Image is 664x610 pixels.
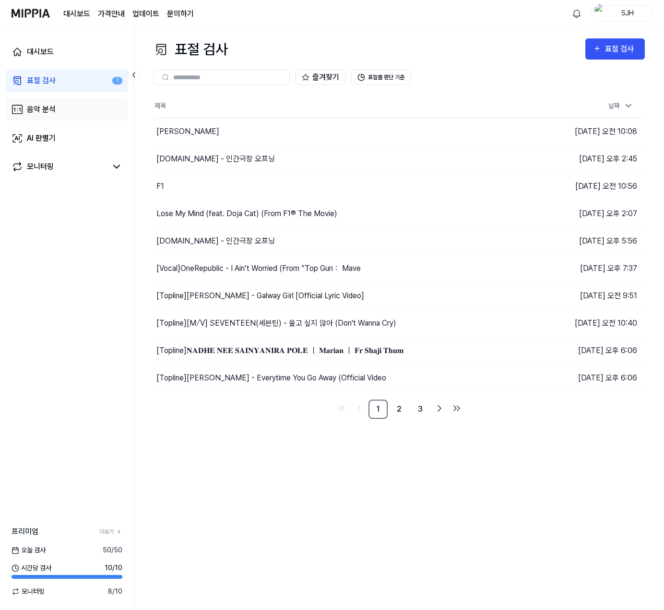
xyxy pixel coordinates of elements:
[12,161,107,172] a: 모니터링
[156,153,275,165] div: [DOMAIN_NAME] - 인간극장 오프닝
[63,8,90,20] a: 대시보드
[6,98,128,121] a: 음악 분석
[522,255,645,282] td: [DATE] 오후 7:37
[411,400,430,419] a: 3
[12,545,46,555] span: 오늘 검사
[351,70,411,85] button: 표절률 판단 기준
[6,127,128,150] a: AI 판별기
[522,364,645,391] td: [DATE] 오후 6:06
[522,145,645,172] td: [DATE] 오후 2:45
[390,400,409,419] a: 2
[605,98,637,114] div: 날짜
[99,527,122,536] a: 더보기
[156,290,364,302] div: [Topline] [PERSON_NAME] - Galway Girl [Official Lyric Video]
[334,401,349,416] a: Go to first page
[156,317,396,329] div: [Topline] [M⧸V] SEVENTEEN(세븐틴) - 울고 싶지 않아 (Don't Wanna Cry)
[571,8,582,19] img: 알림
[522,282,645,309] td: [DATE] 오전 9:51
[105,563,122,573] span: 10 / 10
[103,545,122,555] span: 50 / 50
[522,200,645,227] td: [DATE] 오후 2:07
[27,46,54,58] div: 대시보드
[156,181,164,192] div: F1
[12,526,38,537] span: 프리미엄
[6,40,128,63] a: 대시보드
[605,43,637,55] div: 표절 검사
[27,104,56,115] div: 음악 분석
[108,586,122,597] span: 8 / 10
[12,586,45,597] span: 모니터링
[27,161,54,172] div: 모니터링
[522,337,645,364] td: [DATE] 오후 6:06
[27,75,56,86] div: 표절 검사
[12,563,51,573] span: 시간당 검사
[154,95,522,118] th: 제목
[351,401,367,416] a: Go to previous page
[156,263,361,274] div: [Vocal] OneRepublic - I Ain’t Worried (From “Top Gun： Mave
[156,126,219,137] div: [PERSON_NAME]
[432,401,447,416] a: Go to next page
[609,8,646,18] div: SJH
[167,8,194,20] a: 문의하기
[98,8,125,20] button: 가격안내
[449,401,464,416] a: Go to last page
[112,77,122,85] div: 1
[368,400,388,419] a: 1
[522,172,645,200] td: [DATE] 오전 10:56
[27,133,56,144] div: AI 판별기
[156,372,386,384] div: [Topline] [PERSON_NAME] - Everytime You Go Away (Official Video
[156,235,275,247] div: [DOMAIN_NAME] - 인간극장 오프닝
[591,5,652,22] button: profileSJH
[585,38,645,60] button: 표절 검사
[132,8,159,20] a: 업데이트
[6,69,128,92] a: 표절 검사1
[522,118,645,145] td: [DATE] 오전 10:08
[154,400,645,419] nav: pagination
[156,208,337,220] div: Lose My Mind (feat. Doja Cat) (From F1® The Movie)
[154,38,228,60] div: 표절 검사
[594,4,606,23] img: profile
[296,70,345,85] button: 즐겨찾기
[156,345,403,356] div: [Topline] 𝐍𝐀𝐃𝐇𝐄 𝐍𝐄𝐄 𝐒𝐀𝐈𝐍𝐘𝐀𝐍𝐈𝐑𝐀 𝐏𝐎𝐋𝐄 ｜ 𝐌𝐚𝐫𝐢𝐚𝐧 ｜ 𝐅𝐫 𝐒𝐡𝐚𝐣𝐢 𝐓𝐡𝐮𝐦
[522,227,645,255] td: [DATE] 오후 5:56
[522,309,645,337] td: [DATE] 오전 10:40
